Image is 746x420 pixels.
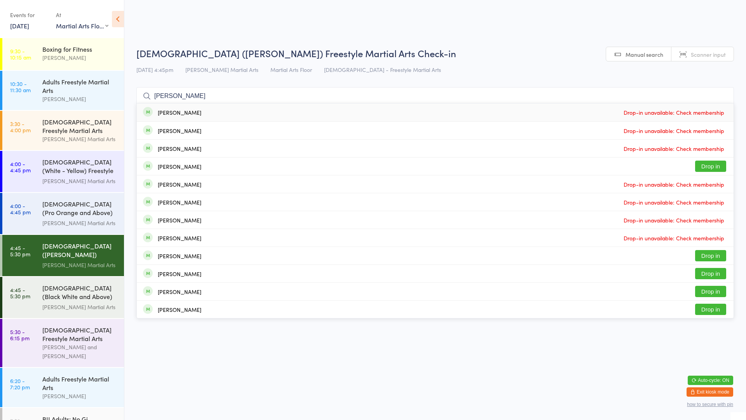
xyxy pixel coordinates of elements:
div: [PERSON_NAME] and [PERSON_NAME] [42,343,117,360]
a: 6:20 -7:20 pmAdults Freestyle Martial Arts[PERSON_NAME] [2,368,124,407]
div: [PERSON_NAME] [42,392,117,401]
a: 4:00 -4:45 pm[DEMOGRAPHIC_DATA] (White - Yellow) Freestyle Martial Arts[PERSON_NAME] Martial Arts [2,151,124,192]
span: Drop-in unavailable: Check membership [622,107,726,118]
span: Drop-in unavailable: Check membership [622,143,726,154]
time: 5:30 - 6:15 pm [10,329,30,341]
span: Drop-in unavailable: Check membership [622,232,726,244]
div: [PERSON_NAME] [158,271,201,277]
time: 4:45 - 5:30 pm [10,245,30,257]
span: Drop-in unavailable: Check membership [622,214,726,226]
span: Scanner input [691,51,726,58]
button: Drop in [695,304,726,315]
h2: [DEMOGRAPHIC_DATA] ([PERSON_NAME]) Freestyle Martial Arts Check-in [136,47,734,59]
div: [DEMOGRAPHIC_DATA] Freestyle Martial Arts [42,325,117,343]
time: 6:20 - 7:20 pm [10,378,30,390]
div: [PERSON_NAME] [42,53,117,62]
div: [PERSON_NAME] [158,217,201,223]
div: [DEMOGRAPHIC_DATA] (Black White and Above) Freestyle Martial ... [42,283,117,303]
button: how to secure with pin [687,402,733,407]
div: Adults Freestyle Martial Arts [42,77,117,94]
div: [PERSON_NAME] [158,235,201,241]
div: [PERSON_NAME] Martial Arts [42,135,117,143]
div: [PERSON_NAME] [158,163,201,170]
a: 10:30 -11:30 amAdults Freestyle Martial Arts[PERSON_NAME] [2,71,124,110]
div: [PERSON_NAME] Martial Arts [42,219,117,227]
input: Search [136,87,734,105]
div: [PERSON_NAME] [158,306,201,313]
a: 4:00 -4:45 pm[DEMOGRAPHIC_DATA] (Pro Orange and Above) Freestyle Martial Art...[PERSON_NAME] Mart... [2,193,124,234]
div: Martial Arts Floor [56,21,108,30]
div: [PERSON_NAME] Martial Arts [42,261,117,269]
div: [PERSON_NAME] [158,181,201,187]
div: [DEMOGRAPHIC_DATA] (White - Yellow) Freestyle Martial Arts [42,157,117,177]
time: 4:00 - 4:45 pm [10,161,31,173]
div: [PERSON_NAME] [158,253,201,259]
div: At [56,9,108,21]
a: 5:30 -6:15 pm[DEMOGRAPHIC_DATA] Freestyle Martial Arts[PERSON_NAME] and [PERSON_NAME] [2,319,124,367]
div: [PERSON_NAME] Martial Arts [42,303,117,311]
div: Adults Freestyle Martial Arts [42,374,117,392]
a: 4:45 -5:30 pm[DEMOGRAPHIC_DATA] ([PERSON_NAME]) Freestyle Martial Arts[PERSON_NAME] Martial Arts [2,235,124,276]
span: [DATE] 4:45pm [136,66,173,73]
span: Drop-in unavailable: Check membership [622,196,726,208]
time: 4:45 - 5:30 pm [10,287,30,299]
button: Drop in [695,268,726,279]
span: Drop-in unavailable: Check membership [622,125,726,136]
div: [DEMOGRAPHIC_DATA] ([PERSON_NAME]) Freestyle Martial Arts [42,241,117,261]
span: Drop-in unavailable: Check membership [622,178,726,190]
time: 3:30 - 4:00 pm [10,121,31,133]
div: [PERSON_NAME] [158,289,201,295]
div: [PERSON_NAME] Martial Arts [42,177,117,185]
button: Exit kiosk mode [687,387,733,397]
div: [PERSON_NAME] [42,94,117,103]
button: Drop in [695,250,726,261]
time: 10:30 - 11:30 am [10,80,31,93]
a: 3:30 -4:00 pm[DEMOGRAPHIC_DATA] Freestyle Martial Arts[PERSON_NAME] Martial Arts [2,111,124,150]
div: [PERSON_NAME] [158,145,201,152]
time: 9:30 - 10:15 am [10,48,31,60]
time: 4:00 - 4:45 pm [10,203,31,215]
div: Boxing for Fitness [42,45,117,53]
a: [DATE] [10,21,29,30]
button: Drop in [695,161,726,172]
span: Manual search [626,51,663,58]
span: [DEMOGRAPHIC_DATA] - Freestyle Martial Arts [324,66,441,73]
span: Martial Arts Floor [270,66,312,73]
div: [PERSON_NAME] [158,128,201,134]
div: [PERSON_NAME] [158,109,201,115]
a: 9:30 -10:15 amBoxing for Fitness[PERSON_NAME] [2,38,124,70]
button: Drop in [695,286,726,297]
div: [DEMOGRAPHIC_DATA] (Pro Orange and Above) Freestyle Martial Art... [42,199,117,219]
div: [PERSON_NAME] [158,199,201,205]
a: 4:45 -5:30 pm[DEMOGRAPHIC_DATA] (Black White and Above) Freestyle Martial ...[PERSON_NAME] Martia... [2,277,124,318]
div: Events for [10,9,48,21]
div: [DEMOGRAPHIC_DATA] Freestyle Martial Arts [42,117,117,135]
button: Auto-cycle: ON [688,376,733,385]
span: [PERSON_NAME] Martial Arts [185,66,258,73]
